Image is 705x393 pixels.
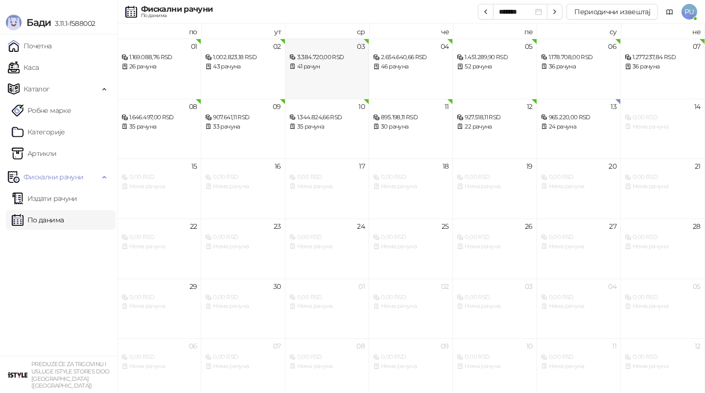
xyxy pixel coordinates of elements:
[205,122,281,131] div: 33 рачуна
[189,103,197,110] div: 08
[525,223,533,230] div: 26
[289,302,365,311] div: Нема рачуна
[205,302,281,311] div: Нема рачуна
[117,218,201,279] td: 2025-09-22
[541,352,616,362] div: 0,00 RSD
[621,23,705,39] th: не
[621,158,705,218] td: 2025-09-21
[121,233,197,242] div: 0,00 RSD
[443,163,449,170] div: 18
[205,182,281,191] div: Нема рачуна
[612,343,616,349] div: 11
[289,62,365,71] div: 41 рачун
[356,343,365,349] div: 08
[289,362,365,371] div: Нема рачуна
[289,352,365,362] div: 0,00 RSD
[625,122,700,131] div: Нема рачуна
[23,79,50,99] span: Каталог
[457,242,532,251] div: Нема рачуна
[441,43,449,50] div: 04
[541,182,616,191] div: Нема рачуна
[285,158,369,218] td: 2025-09-17
[541,233,616,242] div: 0,00 RSD
[285,99,369,159] td: 2025-09-10
[526,163,533,170] div: 19
[205,293,281,302] div: 0,00 RSD
[693,283,701,290] div: 05
[289,173,365,182] div: 0,00 RSD
[373,173,448,182] div: 0,00 RSD
[608,43,616,50] div: 06
[26,17,51,28] span: Бади
[695,343,701,349] div: 12
[694,103,701,110] div: 14
[121,352,197,362] div: 0,00 RSD
[289,233,365,242] div: 0,00 RSD
[273,43,281,50] div: 02
[525,283,533,290] div: 03
[117,158,201,218] td: 2025-09-15
[621,99,705,159] td: 2025-09-14
[457,352,532,362] div: 0,00 RSD
[191,43,197,50] div: 01
[121,122,197,131] div: 35 рачуна
[541,302,616,311] div: Нема рачуна
[289,242,365,251] div: Нема рачуна
[609,223,616,230] div: 27
[537,158,621,218] td: 2025-09-20
[121,113,197,122] div: 1.646.497,00 RSD
[453,23,537,39] th: пе
[621,39,705,99] td: 2025-09-07
[681,4,697,20] span: PU
[205,113,281,122] div: 907.641,11 RSD
[6,15,22,30] img: Logo
[117,279,201,339] td: 2025-09-29
[453,218,537,279] td: 2025-09-26
[358,103,365,110] div: 10
[621,218,705,279] td: 2025-09-28
[541,242,616,251] div: Нема рачуна
[541,293,616,302] div: 0,00 RSD
[285,39,369,99] td: 2025-09-03
[541,362,616,371] div: Нема рачуна
[289,113,365,122] div: 1.344.824,66 RSD
[201,279,285,339] td: 2025-09-30
[8,58,39,77] a: Каса
[117,99,201,159] td: 2025-09-08
[369,99,453,159] td: 2025-09-11
[541,122,616,131] div: 24 рачуна
[457,173,532,182] div: 0,00 RSD
[695,163,701,170] div: 21
[537,23,621,39] th: су
[121,173,197,182] div: 0,00 RSD
[625,352,700,362] div: 0,00 RSD
[625,113,700,122] div: 0,00 RSD
[609,163,616,170] div: 20
[201,158,285,218] td: 2025-09-16
[273,283,281,290] div: 30
[457,362,532,371] div: Нема рачуна
[457,182,532,191] div: Нема рачуна
[373,233,448,242] div: 0,00 RSD
[275,163,281,170] div: 16
[453,279,537,339] td: 2025-10-03
[121,302,197,311] div: Нема рачуна
[141,5,212,13] div: Фискални рачуни
[541,53,616,62] div: 1.178.708,00 RSD
[12,210,64,230] a: По данима
[201,39,285,99] td: 2025-09-02
[625,182,700,191] div: Нема рачуна
[205,62,281,71] div: 43 рачуна
[625,62,700,71] div: 36 рачуна
[625,53,700,62] div: 1.277.237,84 RSD
[373,352,448,362] div: 0,00 RSD
[8,365,27,385] img: 64x64-companyLogo-77b92cf4-9946-4f36-9751-bf7bb5fd2c7d.png
[541,173,616,182] div: 0,00 RSD
[285,23,369,39] th: ср
[441,283,449,290] div: 02
[205,53,281,62] div: 1.002.823,18 RSD
[205,242,281,251] div: Нема рачуна
[537,279,621,339] td: 2025-10-04
[457,122,532,131] div: 22 рачуна
[457,53,532,62] div: 1.451.289,90 RSD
